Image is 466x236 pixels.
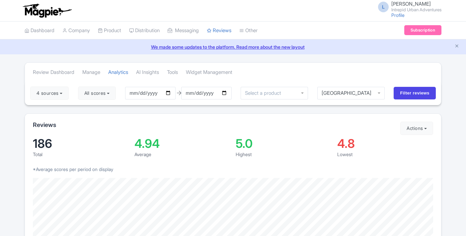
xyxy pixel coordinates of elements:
div: 186 [33,138,129,149]
button: All scores [78,87,116,100]
input: Filter reviews [394,87,436,99]
span: L [378,2,389,12]
a: We made some updates to the platform. Read more about the new layout [4,43,462,50]
img: logo-ab69f6fb50320c5b225c76a69d11143b.png [21,3,73,18]
button: Close announcement [454,43,459,50]
small: Intrepid Urban Adventures [391,8,441,12]
a: Reviews [207,22,231,40]
div: Total [33,151,129,158]
button: Actions [400,122,433,135]
div: 4.94 [134,138,231,149]
div: Lowest [337,151,433,158]
div: 5.0 [236,138,332,149]
div: Average [134,151,231,158]
a: Tools [167,63,178,82]
a: Profile [391,12,405,18]
a: L [PERSON_NAME] Intrepid Urban Adventures [374,1,441,12]
span: [PERSON_NAME] [391,1,431,7]
a: Review Dashboard [33,63,74,82]
p: *Average scores per period on display [33,166,433,173]
a: Dashboard [25,22,54,40]
a: Subscription [404,25,441,35]
a: Widget Management [186,63,232,82]
a: AI Insights [136,63,159,82]
a: Other [239,22,258,40]
button: 4 sources [30,87,69,100]
a: Manage [82,63,100,82]
div: [GEOGRAPHIC_DATA] [322,90,381,96]
a: Product [98,22,121,40]
h2: Reviews [33,122,56,128]
a: Messaging [168,22,199,40]
a: Distribution [129,22,160,40]
a: Company [62,22,90,40]
div: 4.8 [337,138,433,149]
div: Highest [236,151,332,158]
a: Analytics [108,63,128,82]
input: Select a product [245,90,285,96]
